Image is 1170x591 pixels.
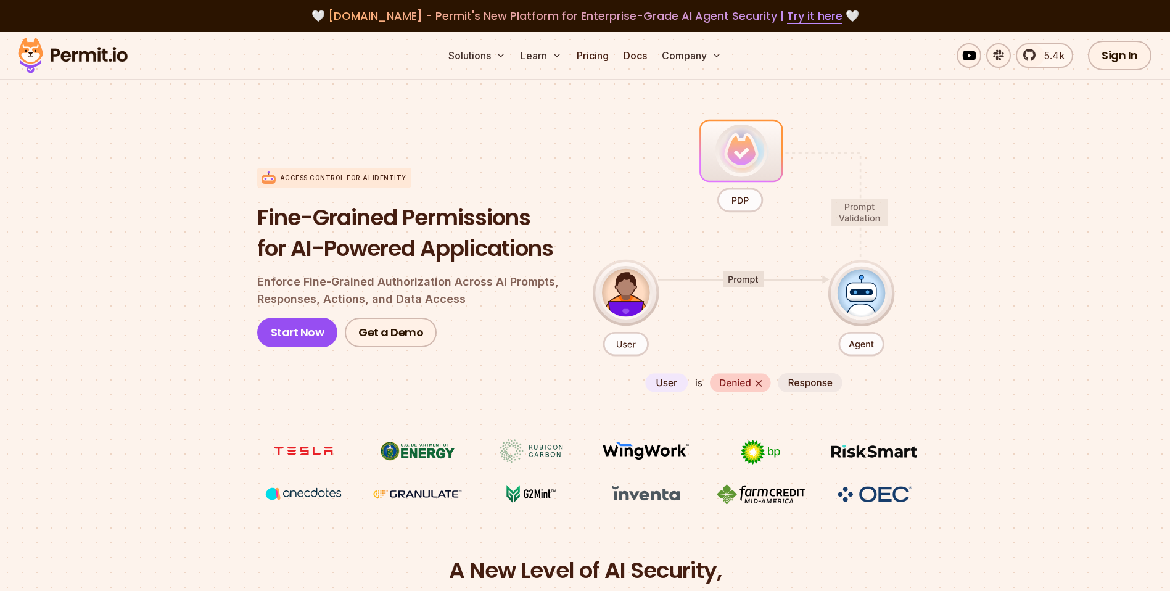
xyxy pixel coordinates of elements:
[371,482,464,506] img: Granulate
[371,439,464,463] img: US department of energy
[599,482,692,505] img: inventa
[1037,48,1065,63] span: 5.4k
[485,482,578,506] img: G2mint
[1016,43,1073,68] a: 5.4k
[257,482,350,505] img: vega
[280,173,406,183] p: Access control for AI Identity
[257,439,350,463] img: tesla
[714,482,807,506] img: Farm Credit
[12,35,133,76] img: Permit logo
[257,202,573,263] h1: Fine-Grained Permissions for AI-Powered Applications
[443,43,511,68] button: Solutions
[257,318,338,347] a: Start Now
[345,318,437,347] a: Get a Demo
[787,8,842,24] a: Try it here
[599,439,692,463] img: Wingwork
[328,8,842,23] span: [DOMAIN_NAME] - Permit's New Platform for Enterprise-Grade AI Agent Security |
[714,439,807,465] img: bp
[485,439,578,463] img: Rubicon
[572,43,614,68] a: Pricing
[828,439,921,463] img: Risksmart
[657,43,727,68] button: Company
[30,7,1140,25] div: 🤍 🤍
[835,484,914,504] img: OEC
[1088,41,1151,70] a: Sign In
[619,43,652,68] a: Docs
[257,273,573,308] p: Enforce Fine-Grained Authorization Across AI Prompts, Responses, Actions, and Data Access
[516,43,567,68] button: Learn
